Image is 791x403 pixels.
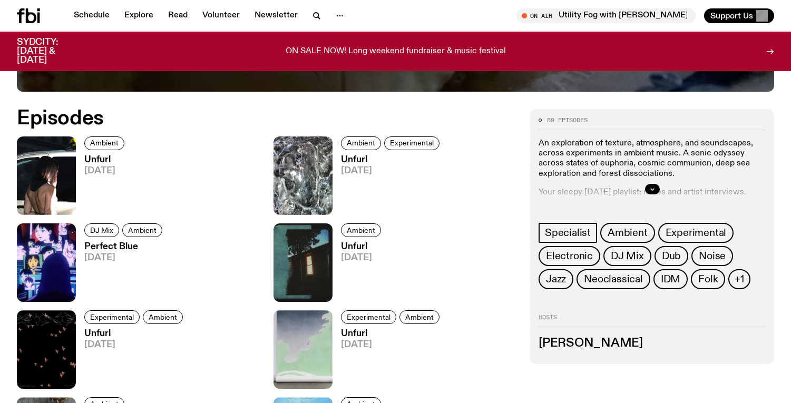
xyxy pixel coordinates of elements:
a: Ambient [341,136,381,150]
h2: Hosts [539,314,766,327]
a: Newsletter [248,8,304,23]
a: Unfurl[DATE] [333,155,443,215]
a: Unfurl[DATE] [333,242,384,302]
a: Ambient [341,223,381,237]
a: Ambient [399,310,440,324]
h3: [PERSON_NAME] [539,338,766,349]
span: [DATE] [341,253,384,262]
a: Perfect Blue[DATE] [76,242,165,302]
span: IDM [661,273,680,285]
a: Schedule [67,8,116,23]
h3: Unfurl [84,155,128,164]
h3: Perfect Blue [84,242,165,251]
span: Ambient [90,139,119,147]
h2: Episodes [17,109,517,128]
h3: SYDCITY: [DATE] & [DATE] [17,38,84,65]
span: Experimental [666,227,727,239]
span: Ambient [405,313,434,321]
span: Electronic [546,250,593,262]
span: Ambient [149,313,177,321]
a: Experimental [384,136,440,150]
h3: Unfurl [84,329,186,338]
a: Volunteer [196,8,246,23]
span: Ambient [608,227,648,239]
span: [DATE] [84,253,165,262]
span: DJ Mix [90,226,113,234]
span: +1 [735,273,744,285]
span: Experimental [347,313,390,321]
span: [DATE] [84,340,186,349]
span: Experimental [390,139,434,147]
a: DJ Mix [84,223,119,237]
a: Jazz [539,269,573,289]
span: Dub [662,250,681,262]
span: Neoclassical [584,273,643,285]
button: Support Us [704,8,774,23]
span: Ambient [128,226,157,234]
a: Folk [691,269,725,289]
a: Explore [118,8,160,23]
h3: Unfurl [341,329,443,338]
span: [DATE] [341,340,443,349]
a: Unfurl[DATE] [76,155,128,215]
h3: Unfurl [341,155,443,164]
a: Experimental [658,223,734,243]
span: Ambient [347,139,375,147]
a: DJ Mix [603,246,651,266]
a: IDM [653,269,688,289]
span: [DATE] [341,166,443,175]
a: Neoclassical [577,269,650,289]
a: Unfurl[DATE] [76,329,186,389]
span: DJ Mix [611,250,644,262]
span: Support Us [710,11,753,21]
span: Specialist [545,227,591,239]
a: Unfurl[DATE] [333,329,443,389]
a: Electronic [539,246,600,266]
a: Experimental [84,310,140,324]
span: Noise [699,250,726,262]
a: Ambient [143,310,183,324]
a: Ambient [600,223,655,243]
span: Folk [698,273,718,285]
span: Ambient [347,226,375,234]
a: Noise [691,246,733,266]
h3: Unfurl [341,242,384,251]
a: Dub [655,246,688,266]
a: Ambient [84,136,124,150]
a: Specialist [539,223,597,243]
p: ON SALE NOW! Long weekend fundraiser & music festival [286,47,506,56]
span: [DATE] [84,166,128,175]
span: 89 episodes [547,117,588,123]
span: Experimental [90,313,134,321]
p: An exploration of texture, atmosphere, and soundscapes, across experiments in ambient music. A so... [539,139,766,179]
a: Experimental [341,310,396,324]
button: +1 [728,269,750,289]
button: On AirUtility Fog with [PERSON_NAME] [516,8,696,23]
a: Read [162,8,194,23]
a: Ambient [122,223,162,237]
span: Jazz [546,273,566,285]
